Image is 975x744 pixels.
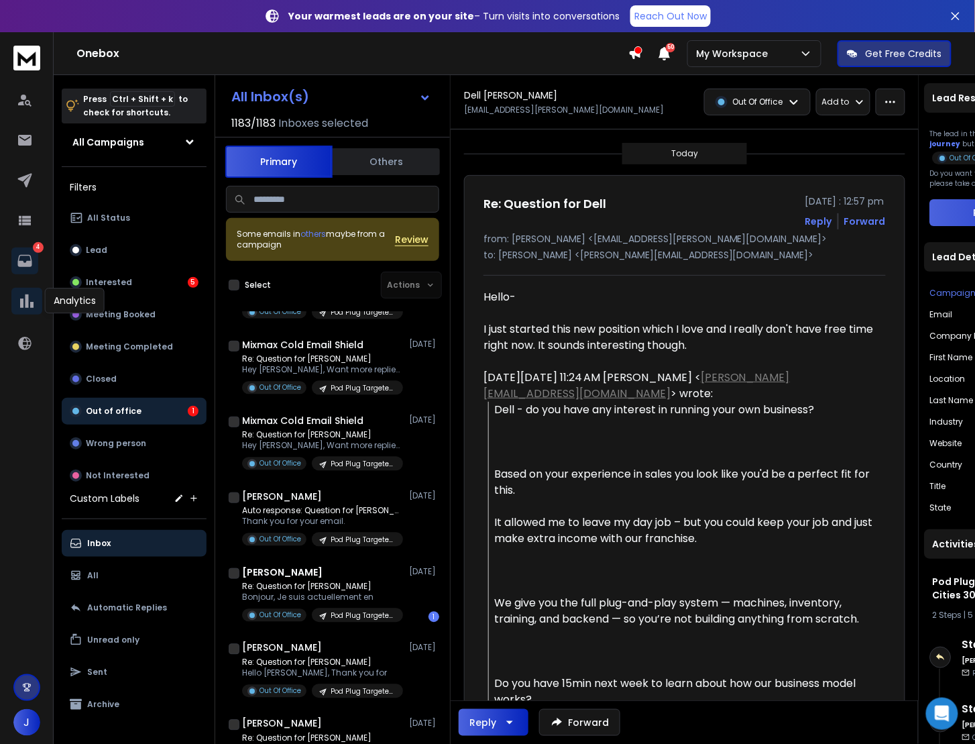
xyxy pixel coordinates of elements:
p: Add to [822,97,850,107]
p: Re: Question for [PERSON_NAME] [242,582,403,592]
p: [DATE] [409,415,439,426]
button: Interested5 [62,269,207,296]
p: Last Name [930,395,974,406]
label: Select [245,280,271,290]
p: Auto response: Question for [PERSON_NAME] [242,506,403,517]
p: website [930,438,962,449]
button: Reply [805,215,832,228]
button: All Campaigns [62,129,207,156]
h1: Mixmax Cold Email Shield [242,338,363,352]
p: Re: Question for [PERSON_NAME] [242,657,403,668]
button: Automatic Replies [62,594,207,621]
p: Get Free Credits [866,47,942,60]
p: First Name [930,352,973,363]
p: 4 [33,242,44,253]
p: [DATE] [409,643,439,653]
button: Reply [459,709,528,736]
button: J [13,709,40,736]
div: Some emails in maybe from a campaign [237,229,395,250]
p: Hello [PERSON_NAME], Thank you for [242,668,403,679]
p: Re: Question for [PERSON_NAME] [242,354,403,365]
p: Out Of Office [260,383,301,393]
p: State [930,502,952,513]
p: Closed [86,374,117,384]
p: Out of office [86,406,141,417]
h1: [PERSON_NAME] [242,717,322,731]
p: All Status [87,213,130,223]
span: 2 Steps [933,609,962,621]
button: Closed [62,366,207,392]
p: Unread only [87,635,139,645]
p: Country [930,460,963,470]
p: Out Of Office [733,97,783,107]
p: All [87,570,99,581]
button: Wrong person [62,430,207,457]
button: Lead [62,237,207,264]
h3: Filters [62,178,207,197]
div: [DATE][DATE] 11:24 AM [PERSON_NAME] < > wrote: [483,370,875,402]
p: My Workspace [696,47,774,60]
p: Interested [86,277,132,288]
img: logo [13,46,40,70]
h1: All Campaigns [72,136,144,149]
div: 5 [188,277,198,288]
p: Not Interested [86,470,150,481]
p: [DATE] [409,719,439,729]
button: All Inbox(s) [221,83,442,110]
h1: [PERSON_NAME] [242,566,323,579]
div: Hello- [483,289,875,354]
div: Forward [844,215,886,228]
p: Archive [87,699,119,710]
p: industry [930,417,964,427]
button: Primary [225,146,333,178]
p: [EMAIL_ADDRESS][PERSON_NAME][DOMAIN_NAME] [464,105,664,115]
button: All [62,562,207,589]
div: I just started this new position which I love and I really don't have free time right now. It sou... [483,321,875,354]
button: Out of office1 [62,398,207,425]
p: Pod Plug Targeted Cities Sales Reps Campaign - rerun [331,384,395,394]
h1: Onebox [76,46,628,62]
p: Pod Plug Targeted Cities Sales Reps Campaign - rerun [331,460,395,470]
p: Sent [87,667,107,678]
p: Wrong person [86,438,146,449]
p: Pod Plug Targeted Cities Sales Reps Campaign - rerun [331,308,395,318]
p: Out Of Office [260,459,301,469]
p: Out Of Office [260,307,301,317]
p: Pod Plug Targeted Cities Sales Reps Campaign - rerun [331,687,395,697]
button: Forward [539,709,620,736]
h1: [PERSON_NAME] [242,490,322,503]
p: Out Of Office [260,686,301,696]
p: Out Of Office [260,535,301,545]
button: Others [333,147,440,176]
p: location [930,374,966,384]
p: Hey [PERSON_NAME], Want more replies to [242,441,403,451]
p: Meeting Completed [86,341,173,352]
p: Lead [86,245,107,256]
button: All Status [62,205,207,231]
div: Open Intercom Messenger [926,698,958,730]
p: Hey [PERSON_NAME], Want more replies to [242,365,403,376]
span: others [300,228,326,240]
a: 4 [11,248,38,274]
button: Sent [62,659,207,686]
button: Inbox [62,530,207,557]
span: 1183 / 1183 [231,115,276,131]
a: Reach Out Now [630,5,711,27]
span: Ctrl + Shift + k [110,91,175,107]
p: Thank you for your email. [242,517,403,527]
p: [DATE] [409,491,439,502]
h3: Inboxes selected [278,115,368,131]
div: 1 [428,612,439,623]
p: [DATE] : 12:57 pm [805,195,886,208]
p: Pod Plug Targeted Cities Sales Reps Campaign - rerun [331,611,395,621]
h3: Custom Labels [70,492,139,505]
h1: Dell [PERSON_NAME] [464,89,557,102]
h1: Re: Question for Dell [483,195,606,213]
button: Not Interested [62,462,207,489]
p: Re: Question for [PERSON_NAME] [242,430,403,441]
button: Review [395,233,428,246]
